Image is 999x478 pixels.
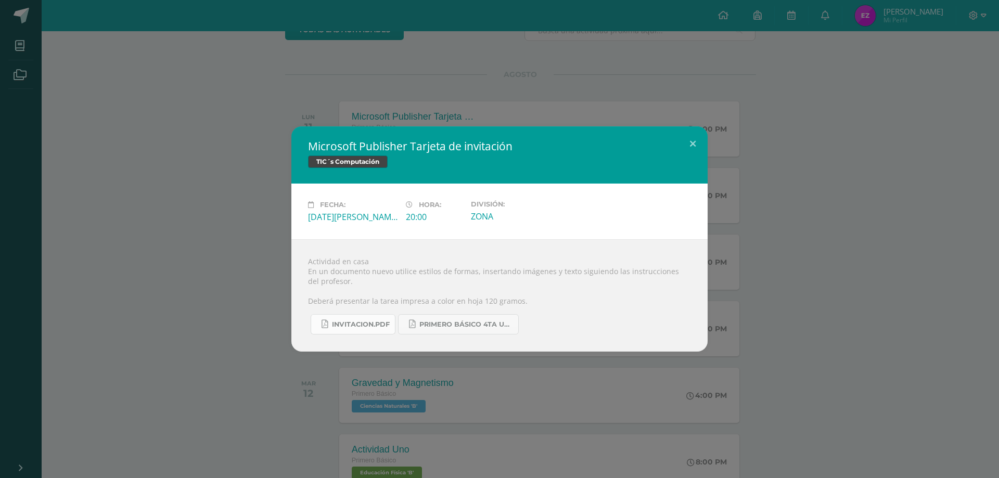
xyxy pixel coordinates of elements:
[419,320,513,329] span: PRIMERO BÁSICO 4TA UNIDAD..pdf
[308,211,398,223] div: [DATE][PERSON_NAME]
[308,139,691,153] h2: Microsoft Publisher Tarjeta de invitación
[471,200,560,208] label: División:
[678,126,708,162] button: Close (Esc)
[398,314,519,334] a: PRIMERO BÁSICO 4TA UNIDAD..pdf
[332,320,390,329] span: INVITACION.pdf
[311,314,395,334] a: INVITACION.pdf
[471,211,560,222] div: ZONA
[308,156,388,168] span: TIC´s Computación
[419,201,441,209] span: Hora:
[320,201,345,209] span: Fecha:
[406,211,463,223] div: 20:00
[291,239,708,352] div: Actividad en casa En un documento nuevo utilice estilos de formas, insertando imágenes y texto si...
